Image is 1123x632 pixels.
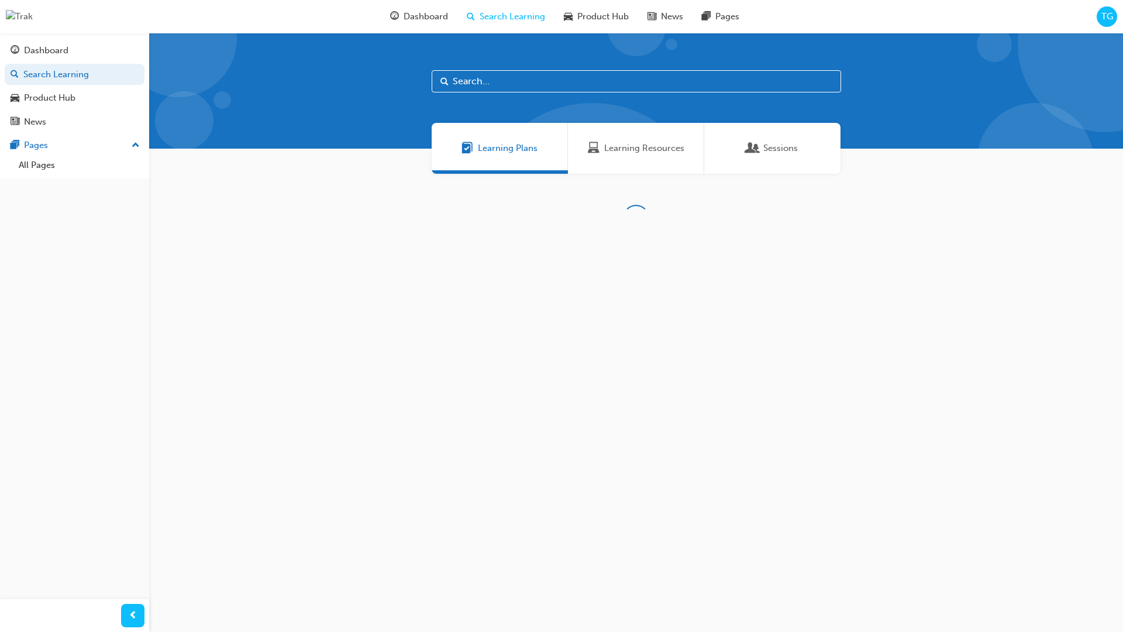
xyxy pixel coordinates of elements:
[554,5,638,29] a: car-iconProduct Hub
[704,123,840,174] a: SessionsSessions
[5,135,144,156] button: Pages
[568,123,704,174] a: Learning ResourcesLearning Resources
[24,139,48,152] div: Pages
[129,609,137,623] span: prev-icon
[467,9,475,24] span: search-icon
[638,5,693,29] a: news-iconNews
[5,37,144,135] button: DashboardSearch LearningProduct HubNews
[604,142,684,155] span: Learning Resources
[457,5,554,29] a: search-iconSearch Learning
[693,5,749,29] a: pages-iconPages
[404,10,448,23] span: Dashboard
[14,156,144,174] a: All Pages
[6,10,33,23] img: Trak
[461,142,473,155] span: Learning Plans
[11,70,19,80] span: search-icon
[11,93,19,104] span: car-icon
[390,9,399,24] span: guage-icon
[588,142,600,155] span: Learning Resources
[661,10,683,23] span: News
[702,9,711,24] span: pages-icon
[1101,10,1113,23] span: TG
[5,111,144,133] a: News
[5,40,144,61] a: Dashboard
[11,117,19,128] span: news-icon
[381,5,457,29] a: guage-iconDashboard
[432,123,568,174] a: Learning PlansLearning Plans
[11,46,19,56] span: guage-icon
[432,70,841,92] input: Search...
[24,44,68,57] div: Dashboard
[24,91,75,105] div: Product Hub
[763,142,798,155] span: Sessions
[577,10,629,23] span: Product Hub
[747,142,759,155] span: Sessions
[5,87,144,109] a: Product Hub
[715,10,739,23] span: Pages
[132,138,140,153] span: up-icon
[1097,6,1117,27] button: TG
[24,115,46,129] div: News
[5,64,144,85] a: Search Learning
[647,9,656,24] span: news-icon
[478,142,538,155] span: Learning Plans
[564,9,573,24] span: car-icon
[440,75,449,88] span: Search
[11,140,19,151] span: pages-icon
[480,10,545,23] span: Search Learning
